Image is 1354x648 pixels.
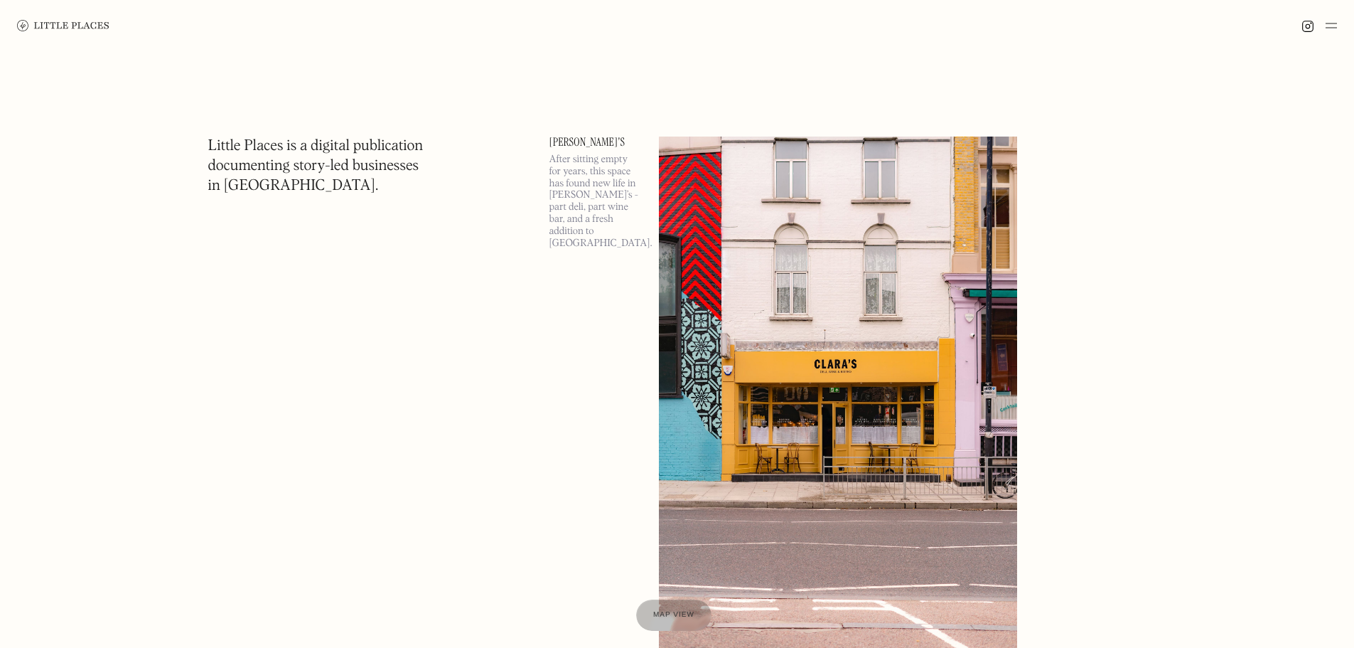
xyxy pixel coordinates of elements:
p: After sitting empty for years, this space has found new life in [PERSON_NAME]’s - part deli, part... [549,154,642,249]
span: Map view [653,611,694,619]
h1: Little Places is a digital publication documenting story-led businesses in [GEOGRAPHIC_DATA]. [208,137,424,196]
a: [PERSON_NAME]'s [549,137,642,148]
a: Map view [636,600,711,631]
